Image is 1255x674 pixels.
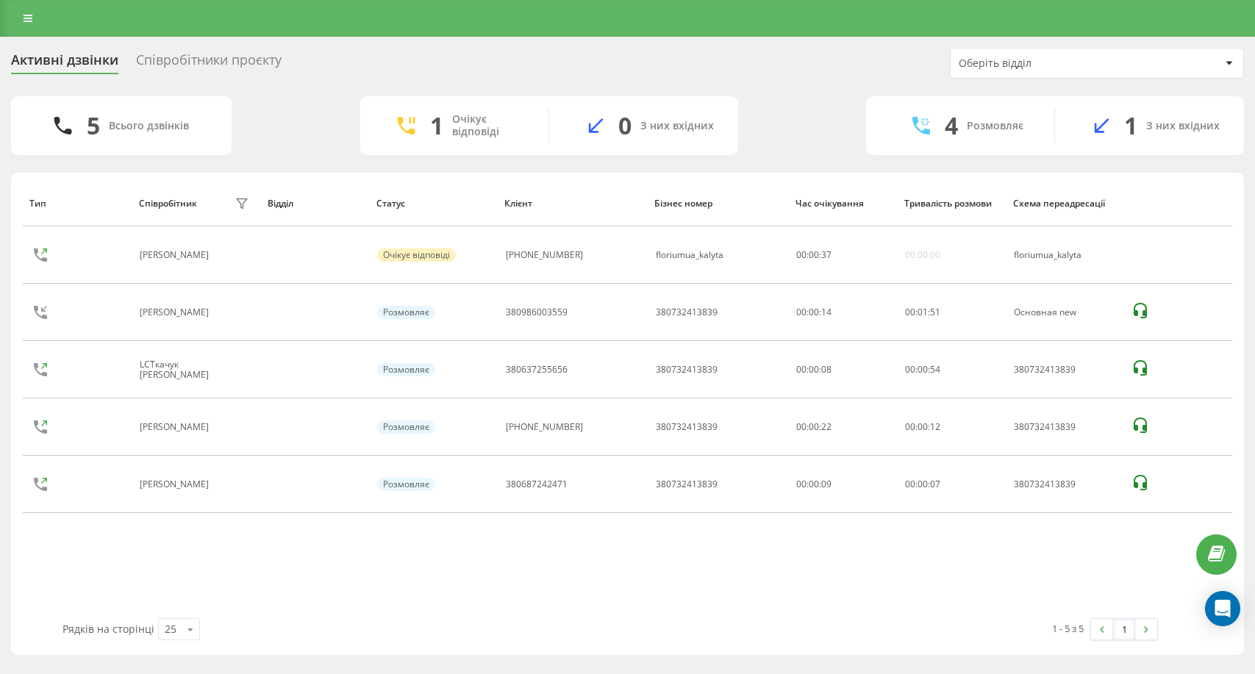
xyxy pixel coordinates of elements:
div: Співробітники проєкту [136,52,282,75]
span: Рядків на сторінці [62,622,154,636]
div: 00:00:09 [796,479,889,490]
div: floriumua_kalyta [656,250,723,260]
span: 12 [930,420,940,433]
div: 380732413839 [1014,479,1115,490]
div: : : [905,479,940,490]
div: Розмовляє [377,363,435,376]
span: 37 [821,248,832,261]
div: Активні дзвінки [11,52,118,75]
div: 380732413839 [1014,422,1115,432]
div: Тривалість розмови [904,198,999,209]
div: 00:00:14 [796,307,889,318]
div: : : [905,365,940,375]
div: [PERSON_NAME] [140,307,212,318]
div: : : [905,422,940,432]
span: 00 [905,306,915,318]
div: 380687242471 [506,479,568,490]
div: Бізнес номер [654,198,781,209]
div: Розмовляє [967,120,1023,132]
div: Відділ [268,198,362,209]
span: 00 [905,420,915,433]
div: 1 [430,112,443,140]
div: [PHONE_NUMBER] [506,422,583,432]
div: 00:00:08 [796,365,889,375]
div: Основная new [1014,307,1115,318]
div: Час очікування [795,198,890,209]
div: : : [796,250,832,260]
div: [PHONE_NUMBER] [506,250,583,260]
div: Open Intercom Messenger [1205,591,1240,626]
span: 54 [930,363,940,376]
div: Всього дзвінків [109,120,189,132]
span: 00 [905,478,915,490]
div: 25 [165,622,176,637]
div: Тип [29,198,124,209]
div: 00:00:00 [905,250,940,260]
div: 380732413839 [1014,365,1115,375]
a: 1 [1113,619,1135,639]
span: 00 [918,363,928,376]
div: Клієнт [504,198,640,209]
div: 380732413839 [656,365,718,375]
span: 00 [918,420,928,433]
div: 00:00:22 [796,422,889,432]
div: Співробітник [139,198,197,209]
div: [PERSON_NAME] [140,250,212,260]
div: 1 - 5 з 5 [1052,621,1084,636]
div: [PERSON_NAME] [140,479,212,490]
div: 380732413839 [656,422,718,432]
div: 380732413839 [656,307,718,318]
span: 01 [918,306,928,318]
div: 380986003559 [506,307,568,318]
div: 5 [87,112,100,140]
div: 4 [945,112,958,140]
span: 00 [918,478,928,490]
span: 51 [930,306,940,318]
div: floriumua_kalyta [1014,250,1115,260]
div: [PERSON_NAME] [140,422,212,432]
div: Розмовляє [377,420,435,434]
span: 00 [905,363,915,376]
div: Оберіть відділ [959,57,1134,70]
div: Розмовляє [377,306,435,319]
div: 380732413839 [656,479,718,490]
div: З них вхідних [640,120,714,132]
span: 07 [930,478,940,490]
div: Статус [376,198,490,209]
div: 1 [1124,112,1137,140]
div: З них вхідних [1146,120,1220,132]
div: Розмовляє [377,478,435,491]
span: 00 [809,248,819,261]
div: Очікує відповіді [377,248,456,262]
span: 00 [796,248,807,261]
div: LCТкачук [PERSON_NAME] [140,359,231,381]
div: Очікує відповіді [452,113,526,138]
div: : : [905,307,940,318]
div: Схема переадресації [1013,198,1116,209]
div: 0 [618,112,632,140]
div: 380637255656 [506,365,568,375]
